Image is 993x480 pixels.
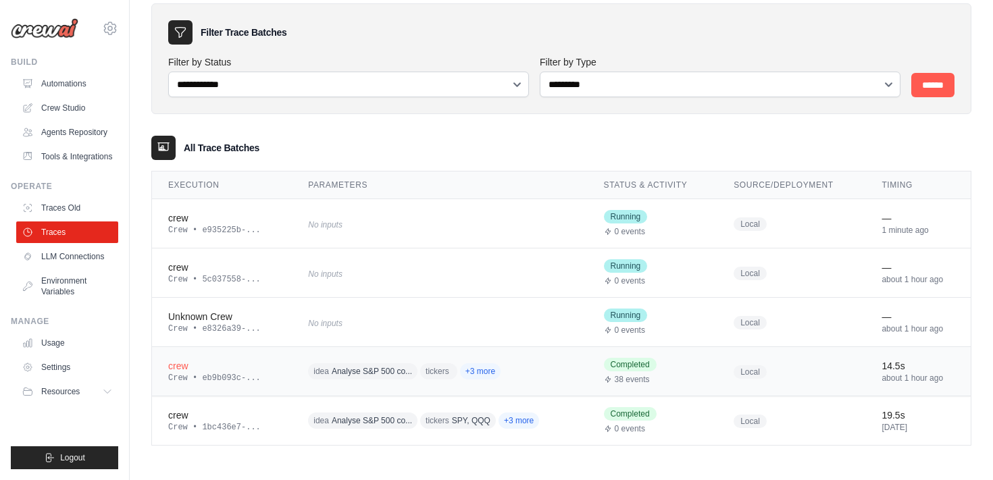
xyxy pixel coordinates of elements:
span: tickers [426,415,449,426]
span: tickers [426,366,449,377]
div: crew [168,408,276,422]
span: No inputs [308,269,342,279]
button: Logout [11,446,118,469]
span: 0 events [615,325,645,336]
span: 0 events [615,423,645,434]
span: Local [734,217,767,231]
div: No inputs [308,313,567,331]
tr: View details for crew execution [152,199,971,248]
span: No inputs [308,319,342,328]
h3: Filter Trace Batches [201,26,286,39]
span: Completed [604,407,657,421]
span: 0 events [615,275,645,286]
img: Logo [11,18,78,38]
div: 1 minute ago [882,225,954,236]
div: idea: Analyse S&P 500 constituents where earnings surprise exceeded ±5% and evaluate momentum con... [308,410,567,431]
span: Analyse S&P 500 co... [332,415,412,426]
div: — [882,310,954,323]
tr: View details for crew execution [152,347,971,396]
a: Automations [16,73,118,95]
div: crew [168,261,276,274]
span: Analyse S&P 500 co... [332,366,412,377]
a: Agents Repository [16,122,118,143]
th: Timing [865,171,971,199]
span: Local [734,316,767,329]
a: Tools & Integrations [16,146,118,167]
div: crew [168,211,276,225]
a: Crew Studio [16,97,118,119]
div: Crew • e935225b-... [168,225,276,236]
span: idea [313,415,329,426]
div: about 1 hour ago [882,323,954,334]
div: Crew • e8326a39-... [168,323,276,334]
a: Environment Variables [16,270,118,302]
div: Build [11,57,118,68]
span: idea [313,366,329,377]
span: Logout [60,452,85,463]
a: Traces [16,221,118,243]
div: crew [168,359,276,373]
div: 19.5s [882,408,954,422]
span: Running [604,309,648,322]
label: Filter by Status [168,55,529,69]
div: about 1 hour ago [882,274,954,285]
a: Traces Old [16,197,118,219]
button: Resources [16,381,118,402]
span: Local [734,365,767,379]
span: No inputs [308,220,342,230]
h3: All Trace Batches [184,141,259,155]
div: 14.5s [882,359,954,373]
span: SPY, QQQ [452,415,490,426]
div: Unknown Crew [168,310,276,323]
tr: View details for Unknown Crew execution [152,298,971,347]
div: — [882,211,954,225]
a: Settings [16,356,118,378]
div: Operate [11,181,118,192]
div: Manage [11,316,118,327]
span: Local [734,415,767,428]
span: Resources [41,386,80,397]
span: +3 more [460,363,501,379]
div: about 1 hour ago [882,373,954,383]
tr: View details for crew execution [152,248,971,298]
label: Filter by Type [540,55,900,69]
a: LLM Connections [16,246,118,267]
tr: View details for crew execution [152,396,971,446]
div: — [882,261,954,274]
div: Crew • 5c037558-... [168,274,276,285]
span: 0 events [615,226,645,237]
span: Running [604,259,648,273]
div: No inputs [308,215,567,233]
th: Status & Activity [588,171,718,199]
span: Completed [604,358,657,371]
a: Usage [16,332,118,354]
div: [DATE] [882,422,954,433]
th: Source/Deployment [717,171,865,199]
div: idea: Analyse S&P 500 constituents where earnings surprise exceeded ±5% and evaluate momentum con... [308,361,567,382]
span: 38 events [615,374,650,385]
th: Parameters [292,171,587,199]
div: Crew • eb9b093c-... [168,373,276,383]
span: Local [734,267,767,280]
th: Execution [152,171,292,199]
div: Crew • 1bc436e7-... [168,422,276,433]
div: No inputs [308,264,567,282]
span: +3 more [499,412,539,429]
span: Running [604,210,648,223]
